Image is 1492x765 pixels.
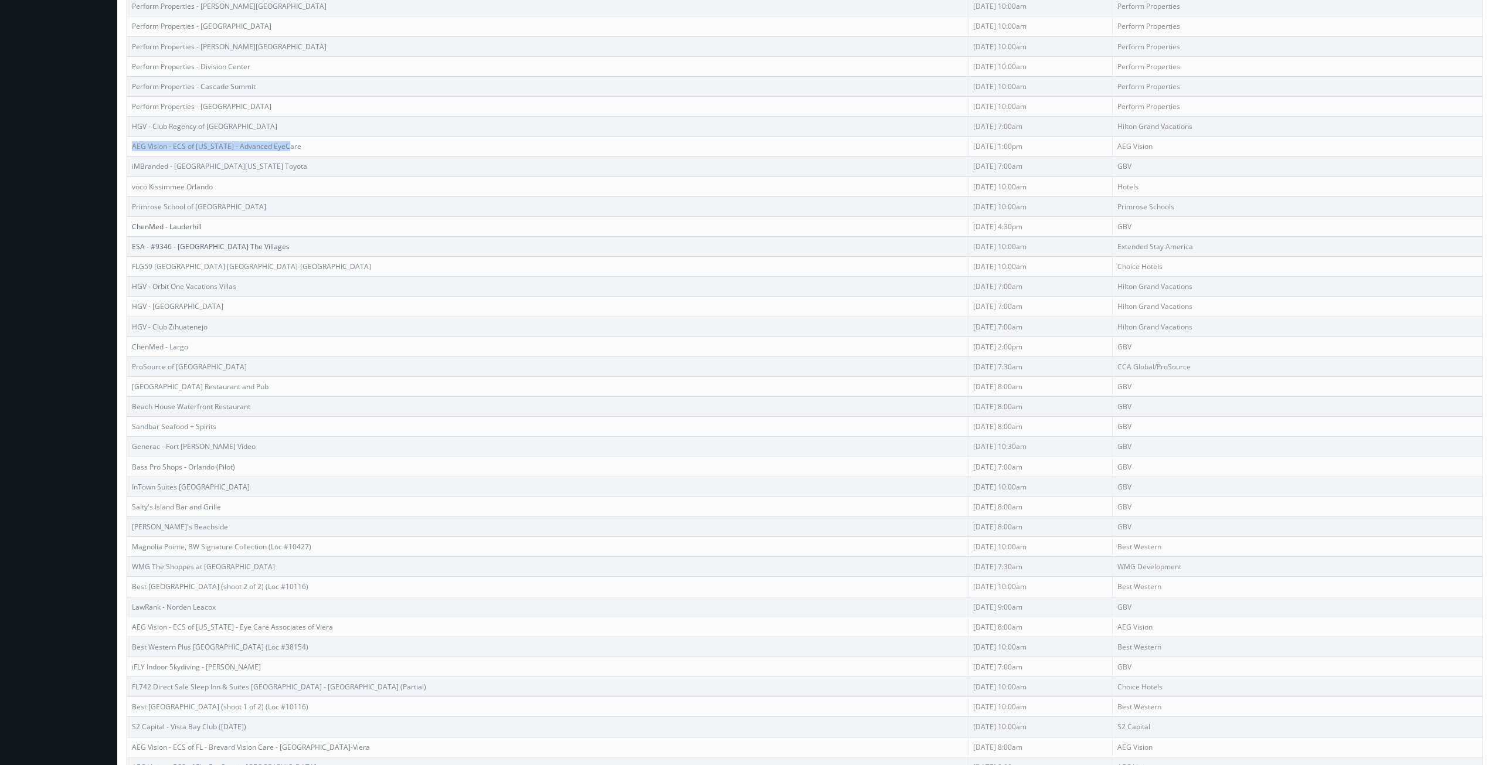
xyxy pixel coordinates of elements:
[132,421,216,431] a: Sandbar Seafood + Spirits
[968,657,1113,676] td: [DATE] 7:00am
[968,117,1113,137] td: [DATE] 7:00am
[132,261,371,271] a: FLG59 [GEOGRAPHIC_DATA] [GEOGRAPHIC_DATA]-[GEOGRAPHIC_DATA]
[132,522,228,532] a: [PERSON_NAME]'s Beachside
[1113,97,1483,117] td: Perform Properties
[132,1,327,11] a: Perform Properties - [PERSON_NAME][GEOGRAPHIC_DATA]
[1113,317,1483,336] td: Hilton Grand Vacations
[968,417,1113,437] td: [DATE] 8:00am
[968,76,1113,96] td: [DATE] 10:00am
[1113,76,1483,96] td: Perform Properties
[132,682,426,692] a: FL742 Direct Sale Sleep Inn & Suites [GEOGRAPHIC_DATA] - [GEOGRAPHIC_DATA] (Partial)
[1113,377,1483,397] td: GBV
[1113,517,1483,537] td: GBV
[132,182,213,192] a: voco Kissimmee Orlando
[1113,737,1483,757] td: AEG Vision
[968,317,1113,336] td: [DATE] 7:00am
[968,356,1113,376] td: [DATE] 7:30am
[132,62,250,72] a: Perform Properties - Division Center
[1113,397,1483,417] td: GBV
[1113,336,1483,356] td: GBV
[968,437,1113,457] td: [DATE] 10:30am
[132,462,235,472] a: Bass Pro Shops - Orlando (Pilot)
[1113,497,1483,516] td: GBV
[132,161,307,171] a: iMBranded - [GEOGRAPHIC_DATA][US_STATE] Toyota
[968,297,1113,317] td: [DATE] 7:00am
[968,477,1113,497] td: [DATE] 10:00am
[132,342,188,352] a: ChenMed - Largo
[132,702,308,712] a: Best [GEOGRAPHIC_DATA] (shoot 1 of 2) (Loc #10116)
[1113,677,1483,697] td: Choice Hotels
[968,336,1113,356] td: [DATE] 2:00pm
[132,602,216,612] a: LawRank - Norden Leacox
[1113,137,1483,157] td: AEG Vision
[132,502,221,512] a: Salty's Island Bar and Grille
[1113,196,1483,216] td: Primrose Schools
[968,36,1113,56] td: [DATE] 10:00am
[132,301,223,311] a: HGV - [GEOGRAPHIC_DATA]
[132,141,301,151] a: AEG Vision - ECS of [US_STATE] - Advanced EyeCare
[968,137,1113,157] td: [DATE] 1:00pm
[132,101,271,111] a: Perform Properties - [GEOGRAPHIC_DATA]
[1113,356,1483,376] td: CCA Global/ProSource
[968,617,1113,637] td: [DATE] 8:00am
[1113,117,1483,137] td: Hilton Grand Vacations
[132,42,327,52] a: Perform Properties - [PERSON_NAME][GEOGRAPHIC_DATA]
[132,482,250,492] a: InTown Suites [GEOGRAPHIC_DATA]
[132,362,247,372] a: ProSource of [GEOGRAPHIC_DATA]
[1113,176,1483,196] td: Hotels
[1113,617,1483,637] td: AEG Vision
[968,737,1113,757] td: [DATE] 8:00am
[132,222,202,232] a: ChenMed - Lauderhill
[132,441,256,451] a: Generac - Fort [PERSON_NAME] Video
[968,16,1113,36] td: [DATE] 10:00am
[132,202,266,212] a: Primrose School of [GEOGRAPHIC_DATA]
[132,21,271,31] a: Perform Properties - [GEOGRAPHIC_DATA]
[968,216,1113,236] td: [DATE] 4:30pm
[132,402,250,412] a: Beach House Waterfront Restaurant
[968,597,1113,617] td: [DATE] 9:00am
[132,562,275,572] a: WMG The Shoppes at [GEOGRAPHIC_DATA]
[132,542,311,552] a: Magnolia Pointe, BW Signature Collection (Loc #10427)
[132,281,236,291] a: HGV - Orbit One Vacations Villas
[132,722,246,732] a: S2 Capital - Vista Bay Club ([DATE])
[968,637,1113,657] td: [DATE] 10:00am
[1113,297,1483,317] td: Hilton Grand Vacations
[1113,557,1483,577] td: WMG Development
[132,81,256,91] a: Perform Properties - Cascade Summit
[968,157,1113,176] td: [DATE] 7:00am
[968,457,1113,477] td: [DATE] 7:00am
[968,257,1113,277] td: [DATE] 10:00am
[1113,417,1483,437] td: GBV
[1113,36,1483,56] td: Perform Properties
[132,121,277,131] a: HGV - Club Regency of [GEOGRAPHIC_DATA]
[968,56,1113,76] td: [DATE] 10:00am
[1113,717,1483,737] td: S2 Capital
[1113,597,1483,617] td: GBV
[1113,637,1483,657] td: Best Western
[132,242,290,251] a: ESA - #9346 - [GEOGRAPHIC_DATA] The Villages
[1113,16,1483,36] td: Perform Properties
[1113,537,1483,557] td: Best Western
[132,382,269,392] a: [GEOGRAPHIC_DATA] Restaurant and Pub
[1113,216,1483,236] td: GBV
[968,176,1113,196] td: [DATE] 10:00am
[968,277,1113,297] td: [DATE] 7:00am
[1113,477,1483,497] td: GBV
[968,697,1113,717] td: [DATE] 10:00am
[1113,457,1483,477] td: GBV
[1113,577,1483,597] td: Best Western
[968,557,1113,577] td: [DATE] 7:30am
[968,397,1113,417] td: [DATE] 8:00am
[1113,237,1483,257] td: Extended Stay America
[1113,437,1483,457] td: GBV
[968,537,1113,557] td: [DATE] 10:00am
[1113,257,1483,277] td: Choice Hotels
[1113,657,1483,676] td: GBV
[132,582,308,591] a: Best [GEOGRAPHIC_DATA] (shoot 2 of 2) (Loc #10116)
[968,717,1113,737] td: [DATE] 10:00am
[1113,697,1483,717] td: Best Western
[132,742,370,752] a: AEG Vision - ECS of FL - Brevard Vision Care - [GEOGRAPHIC_DATA]-Viera
[1113,277,1483,297] td: Hilton Grand Vacations
[968,517,1113,537] td: [DATE] 8:00am
[968,497,1113,516] td: [DATE] 8:00am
